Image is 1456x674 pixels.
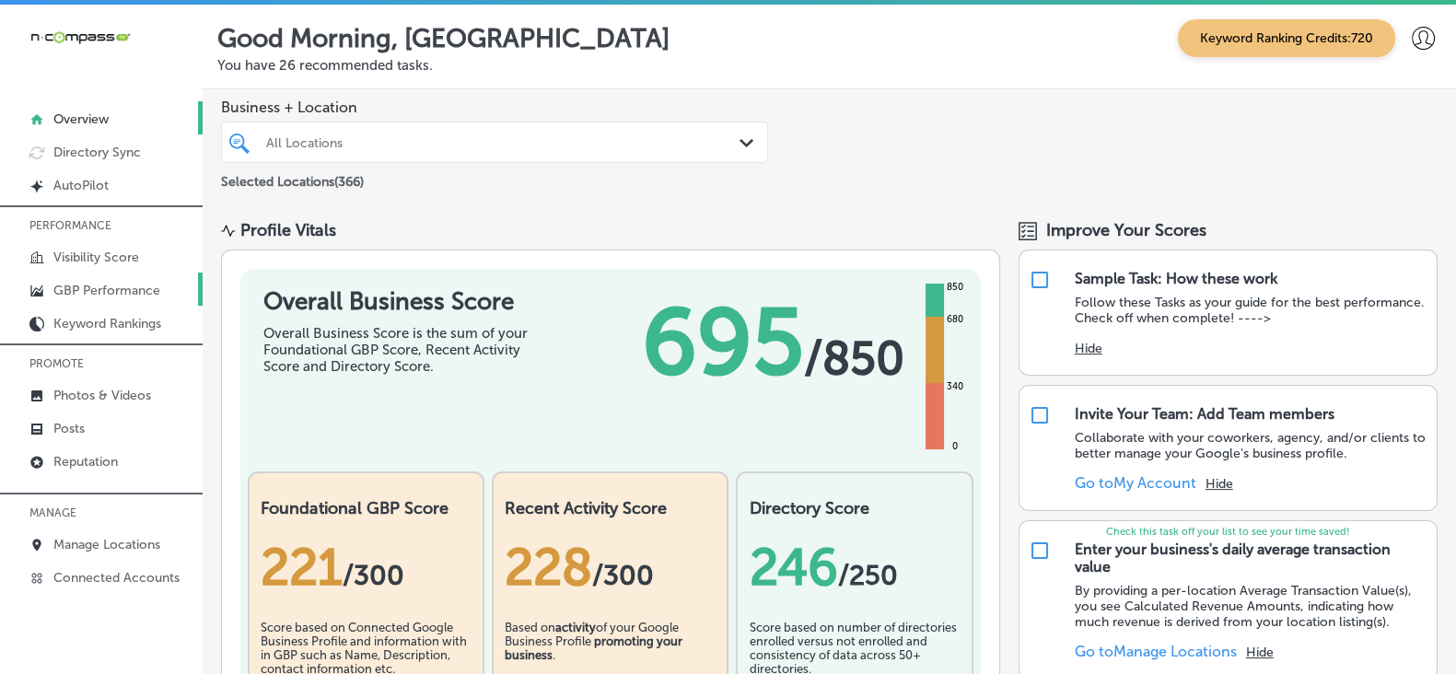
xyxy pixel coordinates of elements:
[1075,474,1196,492] a: Go toMy Account
[217,57,1441,74] p: You have 26 recommended tasks.
[1075,583,1427,630] p: By providing a per-location Average Transaction Value(s), you see Calculated Revenue Amounts, ind...
[53,537,160,552] p: Manage Locations
[53,570,180,586] p: Connected Accounts
[943,312,967,327] div: 680
[1075,430,1427,461] p: Collaborate with your coworkers, agency, and/or clients to better manage your Google's business p...
[221,167,364,190] p: Selected Locations ( 366 )
[1206,476,1233,492] button: Hide
[943,379,967,394] div: 340
[53,250,139,265] p: Visibility Score
[263,287,540,316] h1: Overall Business Score
[1075,540,1427,575] div: Enter your business's daily average transaction value
[505,634,682,662] b: promoting your business
[943,280,967,295] div: 850
[240,220,336,240] div: Profile Vitals
[53,421,85,436] p: Posts
[1046,220,1206,240] span: Improve Your Scores
[217,23,670,53] p: Good Morning, [GEOGRAPHIC_DATA]
[1246,645,1274,660] button: Hide
[592,559,654,592] span: /300
[1075,405,1334,423] div: Invite Your Team: Add Team members
[263,325,540,375] div: Overall Business Score is the sum of your Foundational GBP Score, Recent Activity Score and Direc...
[29,29,131,46] img: 660ab0bf-5cc7-4cb8-ba1c-48b5ae0f18e60NCTV_CLogo_TV_Black_-500x88.png
[261,537,472,598] div: 221
[949,439,961,454] div: 0
[53,145,141,160] p: Directory Sync
[53,388,151,403] p: Photos & Videos
[837,559,897,592] span: /250
[505,498,716,518] h2: Recent Activity Score
[1075,341,1102,356] button: Hide
[266,134,741,150] div: All Locations
[53,111,109,127] p: Overview
[505,537,716,598] div: 228
[53,283,160,298] p: GBP Performance
[53,178,109,193] p: AutoPilot
[1075,643,1237,660] a: Go toManage Locations
[1178,19,1395,57] span: Keyword Ranking Credits: 720
[1075,295,1427,326] p: Follow these Tasks as your guide for the best performance. Check off when complete! ---->
[642,287,804,398] span: 695
[53,316,161,331] p: Keyword Rankings
[555,621,596,634] b: activity
[749,537,960,598] div: 246
[221,99,768,116] span: Business + Location
[749,498,960,518] h2: Directory Score
[1019,526,1437,538] p: Check this task off your list to see your time saved!
[343,559,404,592] span: / 300
[261,498,472,518] h2: Foundational GBP Score
[1075,270,1277,287] div: Sample Task: How these work
[804,331,904,386] span: / 850
[53,454,118,470] p: Reputation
